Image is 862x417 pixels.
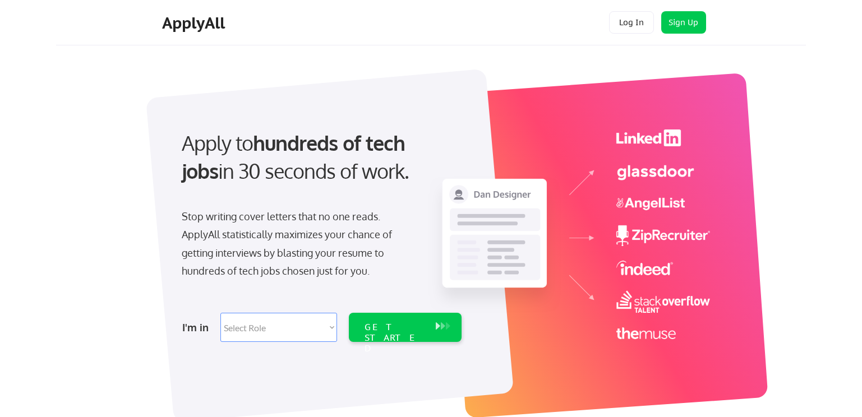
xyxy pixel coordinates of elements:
div: I'm in [182,318,214,336]
div: ApplyAll [162,13,228,33]
div: Stop writing cover letters that no one reads. ApplyAll statistically maximizes your chance of get... [182,207,412,280]
button: Log In [609,11,654,34]
strong: hundreds of tech jobs [182,130,410,183]
div: GET STARTED [365,322,425,354]
button: Sign Up [661,11,706,34]
div: Apply to in 30 seconds of work. [182,129,457,186]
